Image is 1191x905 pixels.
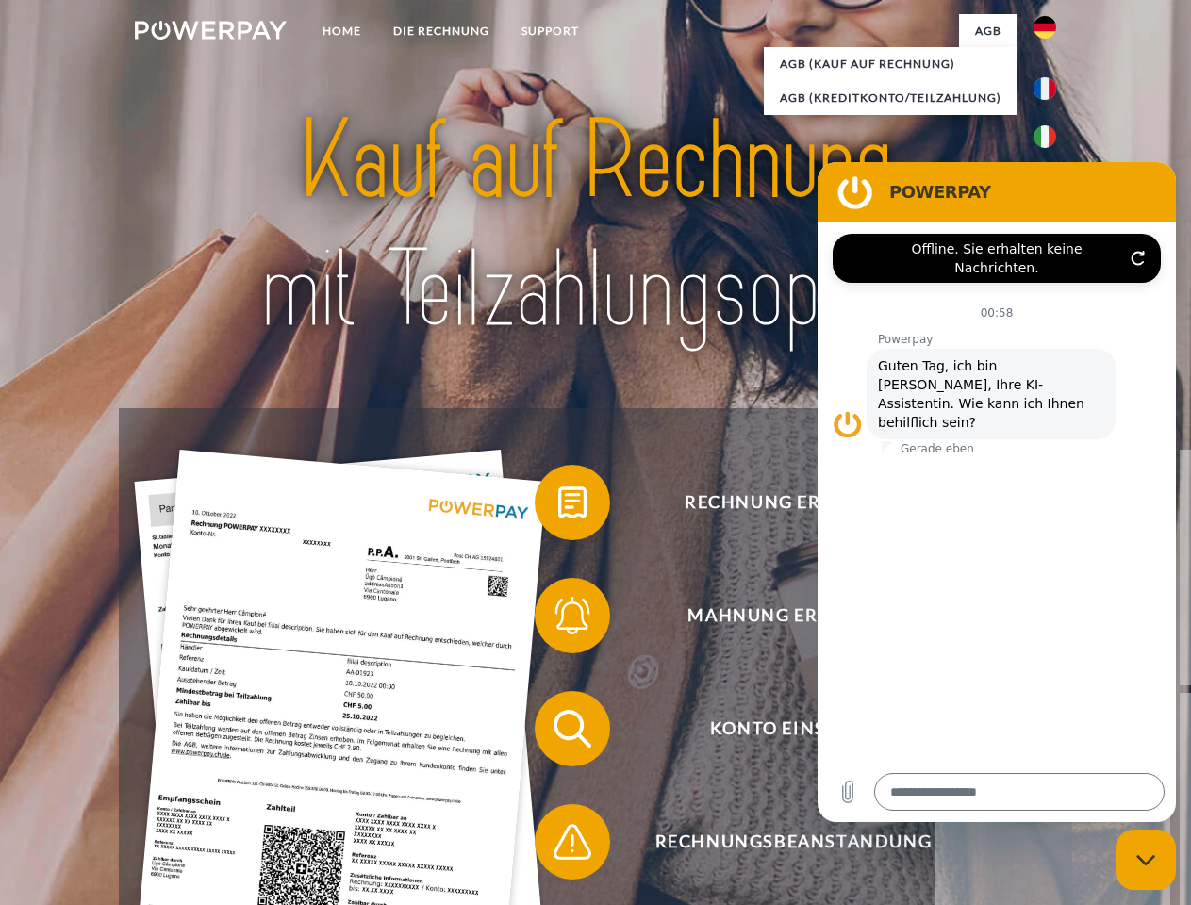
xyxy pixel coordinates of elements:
img: title-powerpay_de.svg [180,90,1011,361]
a: AGB (Kauf auf Rechnung) [764,47,1017,81]
img: it [1034,125,1056,148]
img: qb_warning.svg [549,818,596,865]
img: logo-powerpay-white.svg [135,21,287,40]
span: Konto einsehen [562,691,1024,766]
img: qb_search.svg [549,705,596,752]
span: Mahnung erhalten? [562,578,1024,653]
span: Rechnung erhalten? [562,465,1024,540]
button: Mahnung erhalten? [535,578,1025,653]
iframe: Messaging-Fenster [818,162,1176,822]
a: SUPPORT [505,14,595,48]
a: DIE RECHNUNG [377,14,505,48]
a: AGB (Kreditkonto/Teilzahlung) [764,81,1017,115]
img: qb_bill.svg [549,479,596,526]
a: agb [959,14,1017,48]
button: Konto einsehen [535,691,1025,766]
button: Rechnung erhalten? [535,465,1025,540]
img: de [1034,16,1056,39]
img: qb_bell.svg [549,592,596,639]
button: Rechnungsbeanstandung [535,804,1025,880]
iframe: Schaltfläche zum Öffnen des Messaging-Fensters; Konversation läuft [1116,830,1176,890]
img: fr [1034,77,1056,100]
a: Home [306,14,377,48]
span: Rechnungsbeanstandung [562,804,1024,880]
